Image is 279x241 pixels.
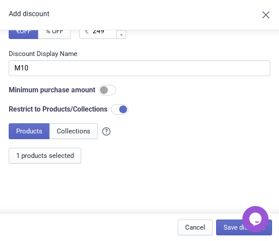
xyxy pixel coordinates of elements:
button: €OFF [9,23,38,39]
label: Discount Display Name [9,49,270,58]
span: % OFF [45,28,63,35]
button: Cancel [178,220,213,235]
span: Save discount [224,224,265,231]
div: € [85,26,89,36]
span: Collections [57,128,90,135]
div: Restrict to Products/Collections [9,104,270,115]
button: Save discount [216,220,272,235]
iframe: chat widget [242,206,270,232]
button: Close [258,7,274,23]
button: 1 products selected [9,148,81,164]
span: Products [16,128,42,135]
button: % OFF [38,23,71,39]
h2: Add discount [9,9,249,19]
span: Cancel [185,224,205,231]
div: Minimum purchase amount [9,85,270,95]
span: 1 products selected [16,152,74,159]
span: € OFF [16,28,31,35]
button: Collections [49,123,98,139]
button: Products [9,123,50,139]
